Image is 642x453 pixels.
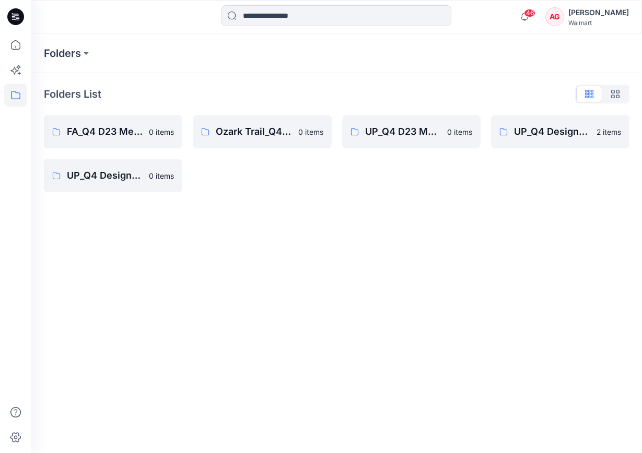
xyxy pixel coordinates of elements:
[545,7,564,26] div: AG
[568,19,629,27] div: Walmart
[342,115,481,148] a: UP_Q4 D23 Mens Outerwear0 items
[216,124,291,139] p: Ozark Trail_Q4 D23 Men's Outdoor
[44,159,182,192] a: UP_Q4 Designs D33 Girls Outerwear0 items
[67,168,143,183] p: UP_Q4 Designs D33 Girls Outerwear
[193,115,331,148] a: Ozark Trail_Q4 D23 Men's Outdoor0 items
[67,124,143,139] p: FA_Q4 D23 Mens Outerwear
[44,46,81,61] a: Folders
[149,170,174,181] p: 0 items
[597,126,621,137] p: 2 items
[298,126,323,137] p: 0 items
[568,6,629,19] div: [PERSON_NAME]
[491,115,629,148] a: UP_Q4 Designs D24 Boys Outerwear2 items
[514,124,590,139] p: UP_Q4 Designs D24 Boys Outerwear
[44,86,101,102] p: Folders List
[524,9,535,17] span: 46
[447,126,472,137] p: 0 items
[365,124,441,139] p: UP_Q4 D23 Mens Outerwear
[149,126,174,137] p: 0 items
[44,115,182,148] a: FA_Q4 D23 Mens Outerwear0 items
